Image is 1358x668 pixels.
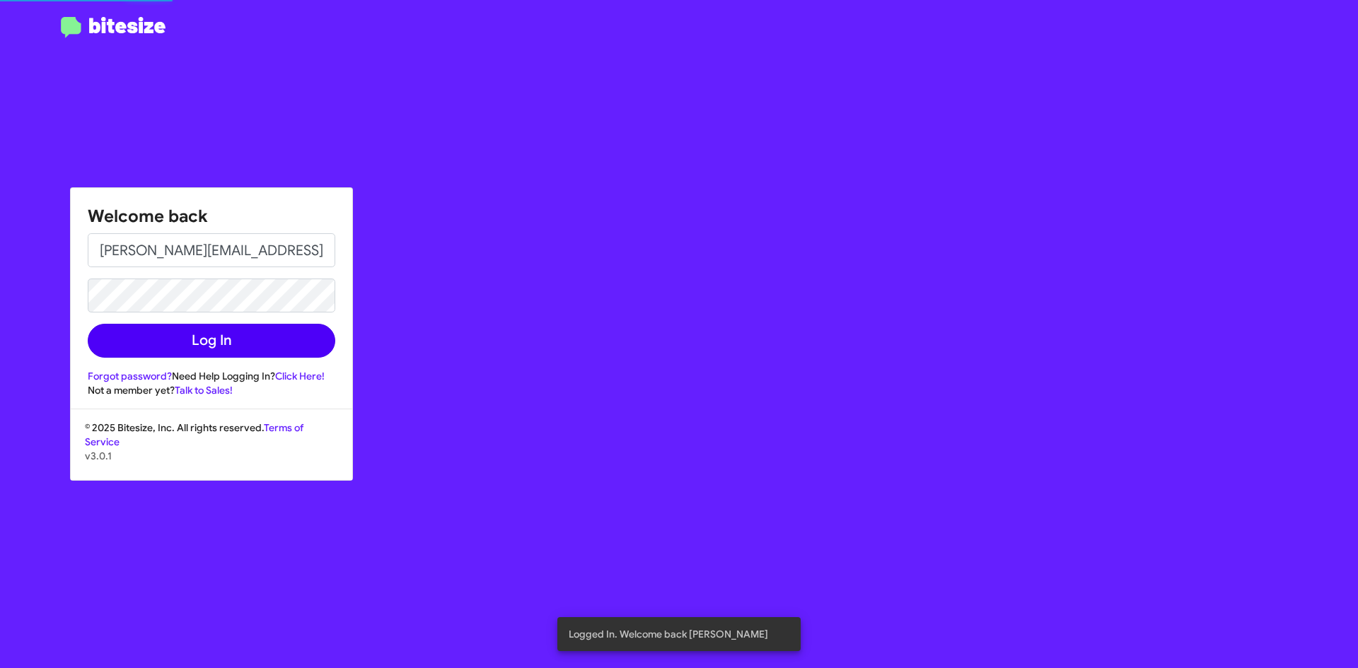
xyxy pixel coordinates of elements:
a: Forgot password? [88,370,172,382]
div: © 2025 Bitesize, Inc. All rights reserved. [71,421,352,480]
a: Talk to Sales! [175,384,233,397]
h1: Welcome back [88,205,335,228]
div: Not a member yet? [88,383,335,397]
button: Log In [88,324,335,358]
input: Email address [88,233,335,267]
a: Click Here! [275,370,325,382]
div: Need Help Logging In? [88,369,335,383]
span: Logged In. Welcome back [PERSON_NAME] [569,627,768,641]
p: v3.0.1 [85,449,338,463]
